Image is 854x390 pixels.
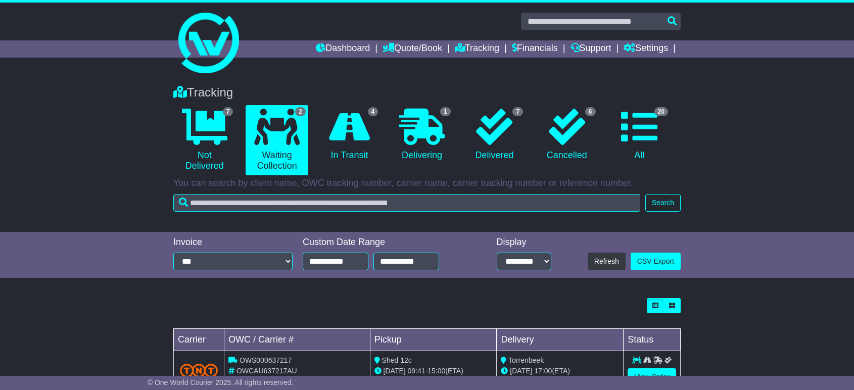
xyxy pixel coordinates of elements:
[645,194,681,212] button: Search
[497,329,624,351] td: Delivery
[585,107,596,116] span: 6
[384,367,406,375] span: [DATE]
[246,105,308,175] a: 2 Waiting Collection
[383,40,442,58] a: Quote/Book
[624,329,681,351] td: Status
[654,107,668,116] span: 20
[501,366,619,376] div: (ETA)
[370,329,497,351] td: Pickup
[631,253,681,270] a: CSV Export
[173,237,293,248] div: Invoice
[374,366,493,376] div: - (ETA)
[168,85,686,100] div: Tracking
[463,105,526,165] a: 7 Delivered
[508,356,544,364] span: Torrenbeek
[497,237,551,248] div: Display
[368,107,378,116] span: 4
[510,367,532,375] span: [DATE]
[223,107,233,116] span: 7
[148,378,294,386] span: © One World Courier 2025. All rights reserved.
[295,107,306,116] span: 2
[408,367,425,375] span: 09:41
[382,356,412,364] span: Shed 12c
[224,329,370,351] td: OWC / Carrier #
[318,105,381,165] a: 4 In Transit
[173,178,681,189] p: You can search by client name, OWC tracking number, carrier name, carrier tracking number or refe...
[608,105,671,165] a: 20 All
[512,107,523,116] span: 7
[391,105,453,165] a: 1 Delivering
[512,40,558,58] a: Financials
[240,356,292,364] span: OWS000637217
[180,364,218,377] img: TNT_Domestic.png
[428,367,445,375] span: 15:00
[316,40,370,58] a: Dashboard
[571,40,611,58] a: Support
[588,253,626,270] button: Refresh
[236,367,297,375] span: OWCAU637217AU
[534,367,552,375] span: 17:00
[624,40,668,58] a: Settings
[536,105,598,165] a: 6 Cancelled
[455,40,499,58] a: Tracking
[174,329,224,351] td: Carrier
[173,105,235,175] a: 7 Not Delivered
[628,368,676,386] a: View Order
[440,107,451,116] span: 1
[303,237,465,248] div: Custom Date Range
